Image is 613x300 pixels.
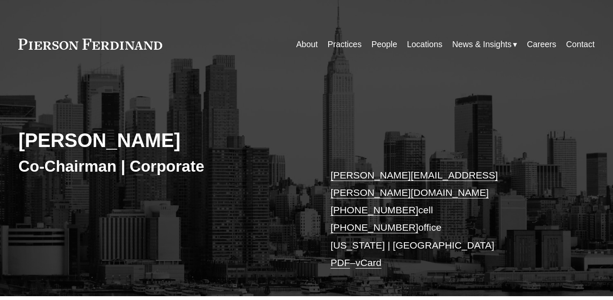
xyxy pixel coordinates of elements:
a: vCard [355,257,381,268]
a: People [371,36,397,53]
p: cell office [US_STATE] | [GEOGRAPHIC_DATA] – [330,167,570,272]
a: Careers [527,36,556,53]
h2: [PERSON_NAME] [18,129,306,153]
a: folder dropdown [452,36,517,53]
span: News & Insights [452,37,511,52]
a: Practices [327,36,361,53]
a: [PHONE_NUMBER] [330,204,418,215]
a: [PHONE_NUMBER] [330,222,418,233]
a: [PERSON_NAME][EMAIL_ADDRESS][PERSON_NAME][DOMAIN_NAME] [330,170,498,198]
a: Contact [566,36,595,53]
a: About [296,36,318,53]
h3: Co-Chairman | Corporate [18,157,306,176]
a: Locations [407,36,442,53]
a: PDF [330,257,350,268]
